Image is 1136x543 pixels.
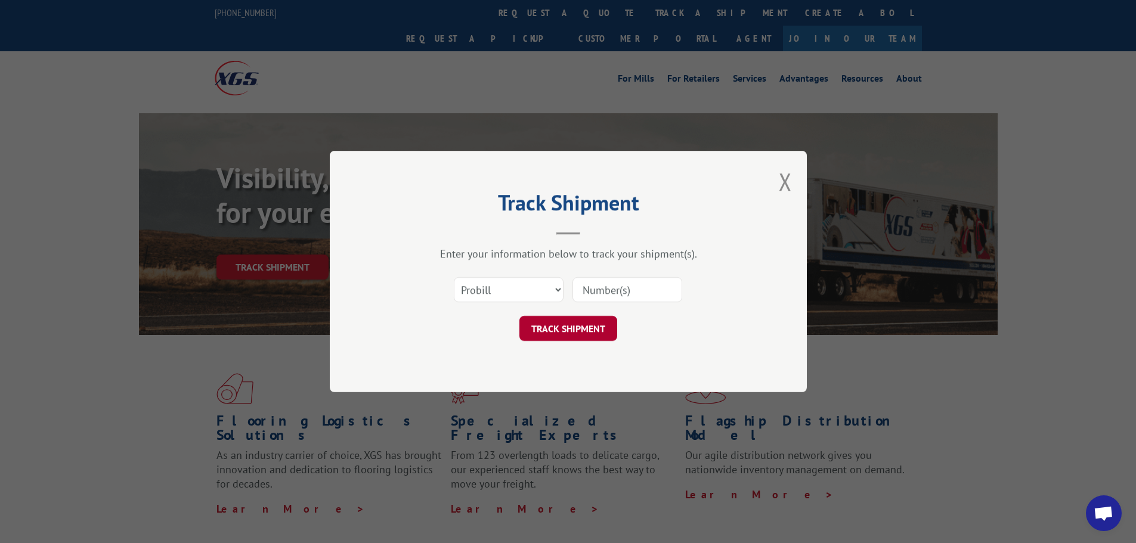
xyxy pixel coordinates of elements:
input: Number(s) [572,277,682,302]
div: Open chat [1086,495,1122,531]
h2: Track Shipment [389,194,747,217]
div: Enter your information below to track your shipment(s). [389,247,747,260]
button: TRACK SHIPMENT [519,316,617,341]
button: Close modal [779,166,792,197]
